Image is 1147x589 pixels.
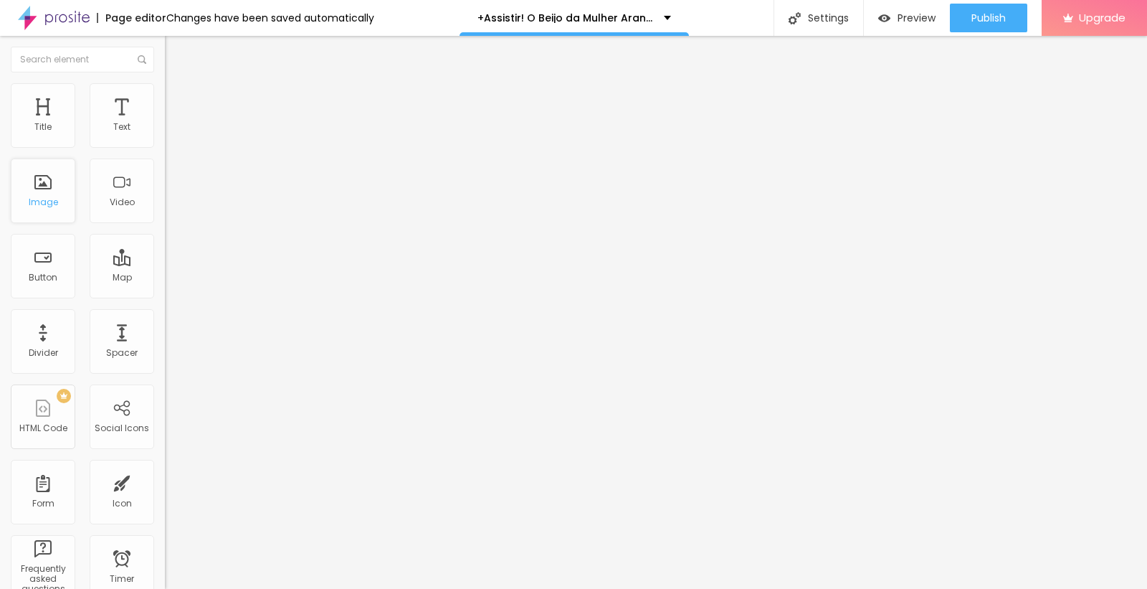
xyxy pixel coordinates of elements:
div: Button [29,273,57,283]
span: Preview [898,12,936,24]
div: Image [29,197,58,207]
iframe: Editor [165,36,1147,589]
div: Spacer [106,348,138,358]
img: Icone [138,55,146,64]
img: view-1.svg [878,12,890,24]
div: Timer [110,574,134,584]
div: Text [113,122,130,132]
div: Title [34,122,52,132]
span: Publish [971,12,1006,24]
div: Map [113,273,132,283]
input: Search element [11,47,154,72]
div: HTML Code [19,423,67,433]
div: Social Icons [95,423,149,433]
p: +Assistir! O Beijo da Mulher Aranha Filmes Completo Dublado em Português [477,13,653,23]
div: Icon [113,499,132,509]
span: Upgrade [1079,11,1125,24]
div: Video [110,197,135,207]
img: Icone [789,12,801,24]
div: Form [32,499,54,509]
button: Preview [864,4,950,32]
div: Divider [29,348,58,358]
button: Publish [950,4,1027,32]
div: Page editor [97,13,166,23]
div: Changes have been saved automatically [166,13,374,23]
